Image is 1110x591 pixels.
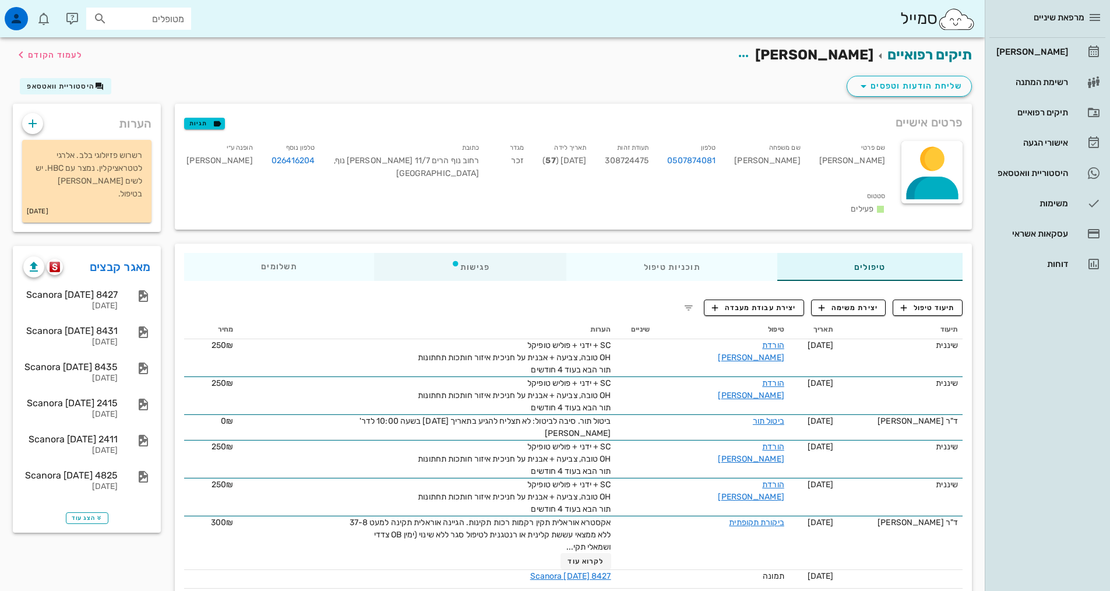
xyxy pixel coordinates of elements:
[900,6,975,31] div: סמייל
[994,168,1068,178] div: היסטוריית וואטסאפ
[667,154,716,167] a: 0507874081
[212,480,233,490] span: 250₪
[808,442,834,452] span: [DATE]
[23,289,118,300] div: Scanora [DATE] 8427
[718,340,784,363] a: הורדת [PERSON_NAME]
[989,98,1105,126] a: תיקים רפואיים
[23,337,118,347] div: [DATE]
[755,47,873,63] span: [PERSON_NAME]
[808,378,834,388] span: [DATE]
[13,104,161,138] div: הערות
[184,118,225,129] button: תגיות
[843,415,958,427] div: ד"ר [PERSON_NAME]
[896,113,963,132] span: פרטים אישיים
[654,321,789,339] th: טיפול
[861,144,885,152] small: שם פרטי
[510,144,524,152] small: מגדר
[857,79,962,93] span: שליחת הודעות וטפסים
[843,516,958,529] div: ד"ר [PERSON_NAME]
[545,156,555,166] strong: 57
[712,302,796,313] span: יצירת עבודת מעבדה
[808,571,834,581] span: [DATE]
[989,38,1105,66] a: [PERSON_NAME]
[851,204,873,214] span: פעילים
[989,220,1105,248] a: עסקאות אשראי
[938,8,975,31] img: SmileCloud logo
[189,118,220,129] span: תגיות
[989,129,1105,157] a: אישורי הגעה
[177,139,262,187] div: [PERSON_NAME]
[808,480,834,490] span: [DATE]
[729,518,784,527] a: ביקורת תקופתית
[27,205,48,218] small: [DATE]
[808,518,834,527] span: [DATE]
[989,189,1105,217] a: משימות
[418,378,611,413] span: SC + ידני + פוליש טופיקל OH טובה, צביעה + אבנית על חניכית איזור חותכות תחתונות תור הבא בעוד 4 חודשים
[23,301,118,311] div: [DATE]
[418,480,611,514] span: SC + ידני + פוליש טופיקל OH טובה, צביעה + אבנית על חניכית איזור חותכות תחתונות תור הבא בעוד 4 חודשים
[530,571,611,581] a: Scanora [DATE] 8427
[725,139,809,187] div: [PERSON_NAME]
[272,154,315,167] a: 026416204
[418,340,611,375] span: SC + ידני + פוליש טופיקל OH טובה, צביעה + אבנית על חניכית איזור חותכות תחתונות תור הבא בעוד 4 חודשים
[701,144,716,152] small: טלפון
[374,253,567,281] div: פגישות
[811,300,886,316] button: יצירת משימה
[23,325,118,336] div: Scanora [DATE] 8431
[27,82,94,90] span: היסטוריית וואטסאפ
[753,416,784,426] a: ביטול תור
[286,144,315,152] small: טלפון נוסף
[843,377,958,389] div: שיננית
[605,156,649,166] span: 308724475
[72,515,103,522] span: הצג עוד
[23,374,118,384] div: [DATE]
[23,470,118,481] div: Scanora [DATE] 4825
[23,434,118,445] div: Scanora [DATE] 2411
[66,512,108,524] button: הצג עוד
[893,300,963,316] button: תיעוד טיפול
[810,139,894,187] div: [PERSON_NAME]
[261,263,297,271] span: תשלומים
[238,321,615,339] th: הערות
[838,321,963,339] th: תיעוד
[843,339,958,351] div: שיננית
[718,442,784,464] a: הורדת [PERSON_NAME]
[567,253,777,281] div: תוכניות טיפול
[777,253,963,281] div: טיפולים
[31,149,142,200] p: רשרוש פזיולוגי בלב. אלרגי לטטראציקלין. נמצר עם HBC. יש לשים [PERSON_NAME] בטיפול.
[989,68,1105,96] a: רשימת המתנה
[227,144,253,152] small: הופנה ע״י
[542,156,586,166] span: [DATE] ( )
[334,156,336,166] span: ,
[843,441,958,453] div: שיננית
[23,361,118,372] div: Scanora [DATE] 8435
[808,416,834,426] span: [DATE]
[617,144,649,152] small: תעודת זהות
[360,416,611,438] span: ביטול תור. סיבה לביטול: לא תצליח להגיע בתאריך [DATE] בשעה 10:00 לדר' [PERSON_NAME]
[221,416,233,426] span: 0₪
[50,262,61,272] img: scanora logo
[396,168,480,178] span: [GEOGRAPHIC_DATA]
[808,340,834,350] span: [DATE]
[887,47,972,63] a: תיקים רפואיים
[212,340,233,350] span: 250₪
[184,321,238,339] th: מחיר
[819,302,878,313] span: יצירת משימה
[989,250,1105,278] a: דוחות
[488,139,533,187] div: זכר
[14,44,82,65] button: לעמוד הקודם
[90,258,151,276] a: מאגר קבצים
[34,9,41,16] span: תג
[718,480,784,502] a: הורדת [PERSON_NAME]
[568,557,604,565] span: לקרוא עוד
[994,108,1068,117] div: תיקים רפואיים
[212,442,233,452] span: 250₪
[704,300,804,316] button: יצירת עבודת מעבדה
[462,144,480,152] small: כתובת
[843,479,958,491] div: שיננית
[901,302,955,313] span: תיעוד טיפול
[789,321,838,339] th: תאריך
[994,78,1068,87] div: רשימת המתנה
[334,156,480,166] span: רחוב נוף הרים 11/7 [PERSON_NAME] נוף
[561,553,611,569] button: לקרוא עוד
